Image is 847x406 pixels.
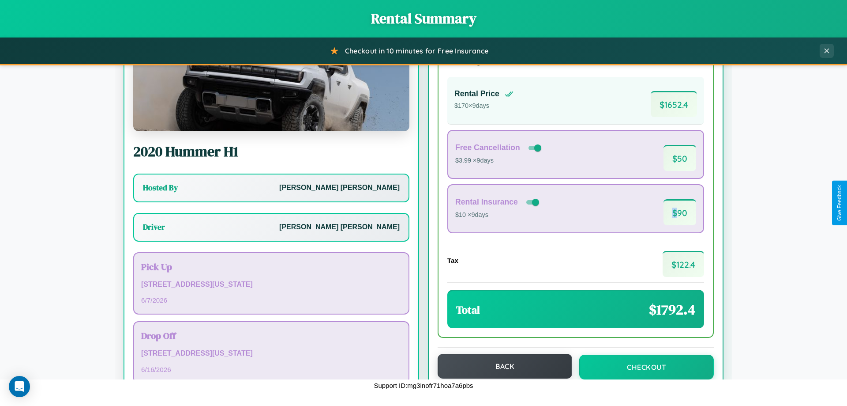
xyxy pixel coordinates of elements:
p: [STREET_ADDRESS][US_STATE] [141,278,401,291]
h4: Rental Price [454,89,499,99]
h2: 2020 Hummer H1 [133,142,409,161]
h3: Total [456,303,480,317]
h4: Rental Insurance [455,197,518,207]
p: $ 170 × 9 days [454,100,513,112]
h3: Hosted By [143,182,178,193]
p: [PERSON_NAME] [PERSON_NAME] [279,221,400,234]
button: Back [438,354,572,379]
img: Hummer H1 [133,43,409,131]
h3: Drop Off [141,329,401,342]
p: [STREET_ADDRESS][US_STATE] [141,347,401,360]
h3: Driver [143,222,165,232]
span: $ 1652.4 [651,91,697,117]
div: Give Feedback [836,185,843,221]
p: $3.99 × 9 days [455,155,543,167]
p: Support ID: mg3inofr71hoa7a6pbs [374,379,473,391]
span: $ 122.4 [663,251,704,277]
h1: Rental Summary [9,9,838,28]
h3: Pick Up [141,260,401,273]
p: [PERSON_NAME] [PERSON_NAME] [279,182,400,194]
span: Checkout in 10 minutes for Free Insurance [345,46,488,55]
span: $ 90 [663,199,696,225]
h4: Tax [447,257,458,264]
h4: Free Cancellation [455,143,520,152]
div: Open Intercom Messenger [9,376,30,397]
button: Checkout [579,355,714,379]
p: $10 × 9 days [455,209,541,221]
span: $ 1792.4 [649,300,695,319]
span: $ 50 [663,145,696,171]
p: 6 / 16 / 2026 [141,364,401,376]
p: 6 / 7 / 2026 [141,294,401,306]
